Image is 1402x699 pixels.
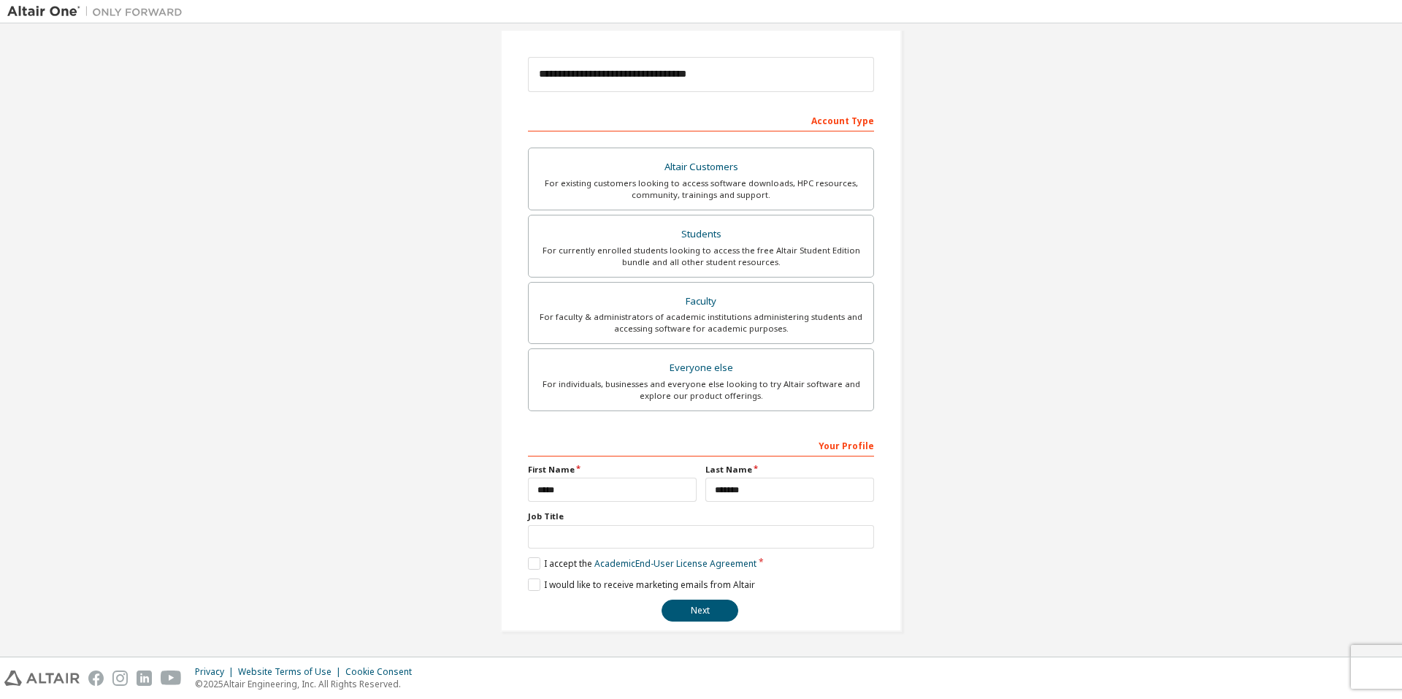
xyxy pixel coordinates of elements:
[537,378,865,402] div: For individuals, businesses and everyone else looking to try Altair software and explore our prod...
[195,666,238,678] div: Privacy
[537,177,865,201] div: For existing customers looking to access software downloads, HPC resources, community, trainings ...
[161,671,182,686] img: youtube.svg
[537,157,865,177] div: Altair Customers
[662,600,738,622] button: Next
[537,311,865,335] div: For faculty & administrators of academic institutions administering students and accessing softwa...
[537,358,865,378] div: Everyone else
[537,224,865,245] div: Students
[537,291,865,312] div: Faculty
[705,464,874,475] label: Last Name
[528,511,874,522] label: Job Title
[4,671,80,686] img: altair_logo.svg
[528,557,756,570] label: I accept the
[594,557,756,570] a: Academic End-User License Agreement
[345,666,421,678] div: Cookie Consent
[88,671,104,686] img: facebook.svg
[528,578,755,591] label: I would like to receive marketing emails from Altair
[137,671,152,686] img: linkedin.svg
[528,464,697,475] label: First Name
[238,666,345,678] div: Website Terms of Use
[528,108,874,131] div: Account Type
[112,671,128,686] img: instagram.svg
[7,4,190,19] img: Altair One
[528,433,874,457] div: Your Profile
[195,678,421,690] p: © 2025 Altair Engineering, Inc. All Rights Reserved.
[537,245,865,268] div: For currently enrolled students looking to access the free Altair Student Edition bundle and all ...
